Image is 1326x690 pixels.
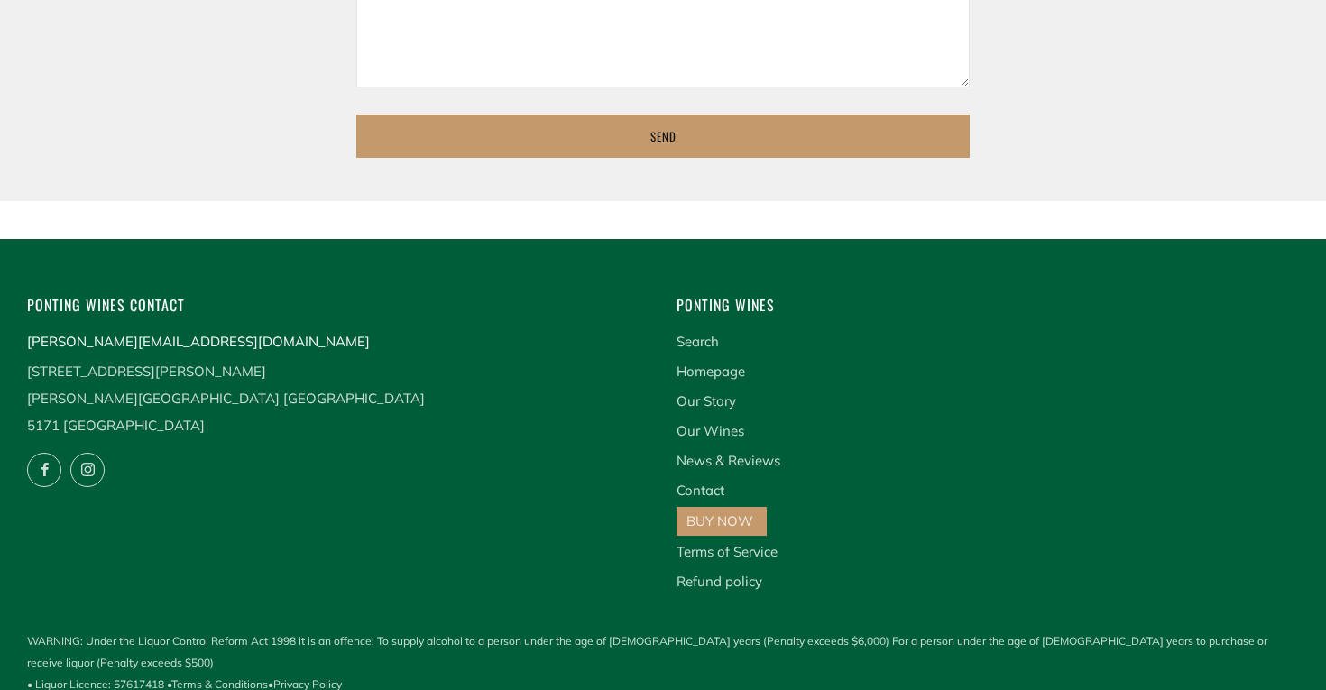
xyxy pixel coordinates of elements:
[677,482,724,499] a: Contact
[27,630,1299,674] span: WARNING: Under the Liquor Control Reform Act 1998 it is an offence: To supply alcohol to a person...
[27,293,649,317] h4: Ponting Wines Contact
[677,293,1299,317] h4: Ponting Wines
[27,358,649,439] p: [STREET_ADDRESS][PERSON_NAME] [PERSON_NAME][GEOGRAPHIC_DATA] [GEOGRAPHIC_DATA] 5171 [GEOGRAPHIC_D...
[677,333,719,350] a: Search
[356,115,970,158] input: Send
[677,573,762,590] a: Refund policy
[27,333,370,350] a: [PERSON_NAME][EMAIL_ADDRESS][DOMAIN_NAME]
[677,452,780,469] a: News & Reviews
[677,363,745,380] a: Homepage
[677,543,778,560] a: Terms of Service
[677,392,736,409] a: Our Story
[677,422,744,439] a: Our Wines
[686,512,753,529] a: BUY NOW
